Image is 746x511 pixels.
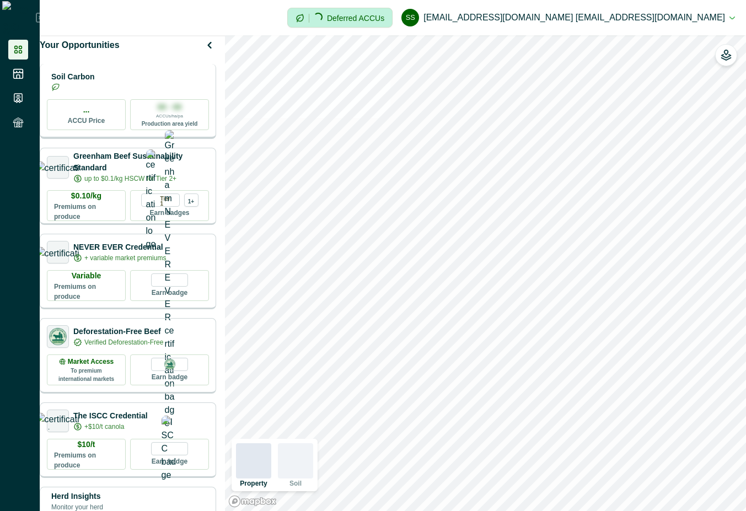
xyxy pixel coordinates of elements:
[73,150,209,174] p: Greenham Beef Sustainability Standard
[47,326,68,347] img: certification logo
[2,1,36,34] img: Logo
[163,358,176,371] img: DFB badge
[327,14,384,22] p: Deferred ACCUs
[152,287,187,298] p: Earn badge
[68,116,105,126] p: ACCU Price
[162,416,178,482] img: ISCC badge
[184,193,198,207] div: more credentials avaialble
[289,480,302,487] p: Soil
[78,439,95,450] p: $10/t
[54,282,119,302] p: Premiums on produce
[54,202,119,222] p: Premiums on produce
[83,104,90,116] p: ...
[188,197,194,204] p: 1+
[160,194,175,206] p: Tier 1
[54,367,119,383] p: To premium international markets
[142,120,198,128] p: Production area yield
[84,422,124,432] p: +$10/t canola
[152,371,187,382] p: Earn badge
[51,491,103,502] p: Herd Insights
[240,480,267,487] p: Property
[401,4,735,31] button: scp@agriprove.io scp@agriprove.io[EMAIL_ADDRESS][DOMAIN_NAME] [EMAIL_ADDRESS][DOMAIN_NAME]
[156,113,183,120] p: ACCUs/ha/pa
[36,247,80,258] img: certification logo
[228,495,277,508] a: Mapbox logo
[158,101,182,113] p: 00 - 00
[84,253,166,263] p: + variable market premiums
[149,207,189,218] p: Earn badges
[72,270,101,282] p: Variable
[73,241,166,253] p: NEVER EVER Credential
[146,149,156,251] img: certification logo
[152,455,187,466] p: Earn badge
[51,71,95,83] p: Soil Carbon
[165,130,175,430] img: Greenham NEVER EVER certification badge
[36,413,80,429] img: certification logo
[40,39,120,52] p: Your Opportunities
[36,162,80,173] img: certification logo
[71,190,101,202] p: $0.10/kg
[68,357,114,367] p: Market Access
[84,337,163,347] p: Verified Deforestation-Free
[54,450,119,470] p: Premiums on produce
[73,326,163,337] p: Deforestation-Free Beef
[84,174,176,184] p: up to $0.1/kg HSCW for Tier 2+
[73,410,148,422] p: The ISCC Credential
